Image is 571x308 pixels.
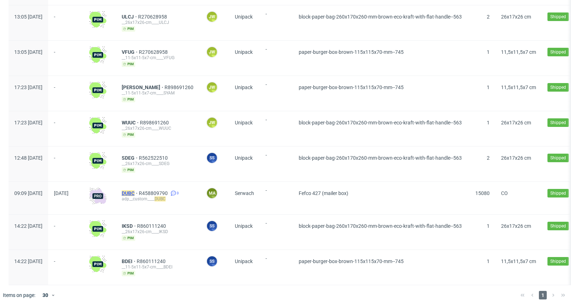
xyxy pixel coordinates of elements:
span: 26x17x26 cm [501,120,531,125]
span: Shipped [550,258,566,265]
figcaption: JW [207,12,217,22]
span: - [266,82,287,102]
div: __26x17x26-cm____WUUC [122,125,195,131]
span: Unipack [235,14,253,20]
img: wHgJFi1I6lmhQAAAABJRU5ErkJggg== [89,82,106,99]
div: __11-5x11-5x7-cm____VFUG [122,55,195,61]
span: [DATE] [54,190,69,196]
span: - [266,117,287,138]
span: 1 [539,291,547,299]
span: 1 [487,258,490,264]
span: Unipack [235,223,253,229]
figcaption: SS [207,153,217,163]
span: paper-burger-box-brown-115x115x70-mm--745 [299,49,404,55]
span: Shipped [550,84,566,91]
span: 2 [487,14,490,20]
span: Unipack [235,84,253,90]
span: Shipped [550,49,566,55]
span: 11,5x11,5x7 cm [501,84,536,90]
a: 3 [169,190,179,196]
mark: DUBC [155,196,166,201]
span: - [266,152,287,173]
span: block-paper-bag-260x170x260-mm-brown-eco-kraft-with-flat-handle--563 [299,120,462,125]
span: VFUG [122,49,139,55]
span: paper-burger-box-brown-115x115x70-mm--745 [299,84,404,90]
span: - [54,258,78,276]
span: - [54,84,78,102]
span: Items on page: [3,292,35,299]
span: Shipped [550,14,566,20]
figcaption: JW [207,118,217,128]
a: R562522510 [139,155,169,161]
span: pim [122,132,135,138]
a: DUBC [122,190,139,196]
span: - [266,11,287,32]
mark: DUBC [122,190,135,196]
figcaption: SS [207,256,217,266]
a: R270628958 [139,49,169,55]
span: Shipped [550,119,566,126]
span: 2 [487,155,490,161]
span: Fefco 427 (mailer box) [299,190,348,196]
figcaption: SS [207,221,217,231]
span: Unipack [235,49,253,55]
span: Shipped [550,155,566,161]
span: block-paper-bag-260x170x260-mm-brown-eco-kraft-with-flat-handle--563 [299,155,462,161]
span: 26x17x26 cm [501,155,531,161]
div: __11-5x11-5x7-cm____BDEI [122,264,195,270]
img: pro-icon.017ec5509f39f3e742e3.png [89,188,106,205]
span: 14:22 [DATE] [14,258,42,264]
span: block-paper-bag-260x170x260-mm-brown-eco-kraft-with-flat-handle--563 [299,14,462,20]
a: R270628958 [138,14,168,20]
span: pim [122,235,135,241]
a: R860111240 [137,258,167,264]
a: R898691260 [140,120,170,125]
span: CO [501,190,508,196]
img: wHgJFi1I6lmhQAAAABJRU5ErkJggg== [89,220,106,237]
span: 11,5x11,5x7 cm [501,49,536,55]
span: - [54,120,78,138]
a: R458809790 [139,190,169,196]
span: 1 [487,223,490,229]
span: SDEG [122,155,139,161]
span: pim [122,97,135,102]
span: - [266,188,287,206]
span: BDEI [122,258,137,264]
span: 1 [487,49,490,55]
span: 15080 [475,190,490,196]
img: wHgJFi1I6lmhQAAAABJRU5ErkJggg== [89,46,106,63]
span: 14:22 [DATE] [14,223,42,229]
span: 26x17x26 cm [501,14,531,20]
a: R898691260 [165,84,195,90]
span: 1 [487,84,490,90]
img: wHgJFi1I6lmhQAAAABJRU5ErkJggg== [89,117,106,134]
span: paper-burger-box-brown-115x115x70-mm--745 [299,258,404,264]
img: wHgJFi1I6lmhQAAAABJRU5ErkJggg== [89,11,106,28]
a: R860111240 [137,223,167,229]
span: 26x17x26 cm [501,223,531,229]
span: IKSD [122,223,137,229]
span: 09:09 [DATE] [14,190,42,196]
span: 1 [487,120,490,125]
a: ULCJ [122,14,138,20]
span: 12:48 [DATE] [14,155,42,161]
div: 30 [38,290,51,300]
span: - [54,155,78,173]
span: [PERSON_NAME] [122,84,165,90]
span: - [266,46,287,67]
figcaption: JW [207,47,217,57]
span: - [54,223,78,241]
div: __26x17x26-cm____SDEG [122,161,195,166]
span: 13:05 [DATE] [14,49,42,55]
a: WUUC [122,120,140,125]
span: 17:23 [DATE] [14,120,42,125]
